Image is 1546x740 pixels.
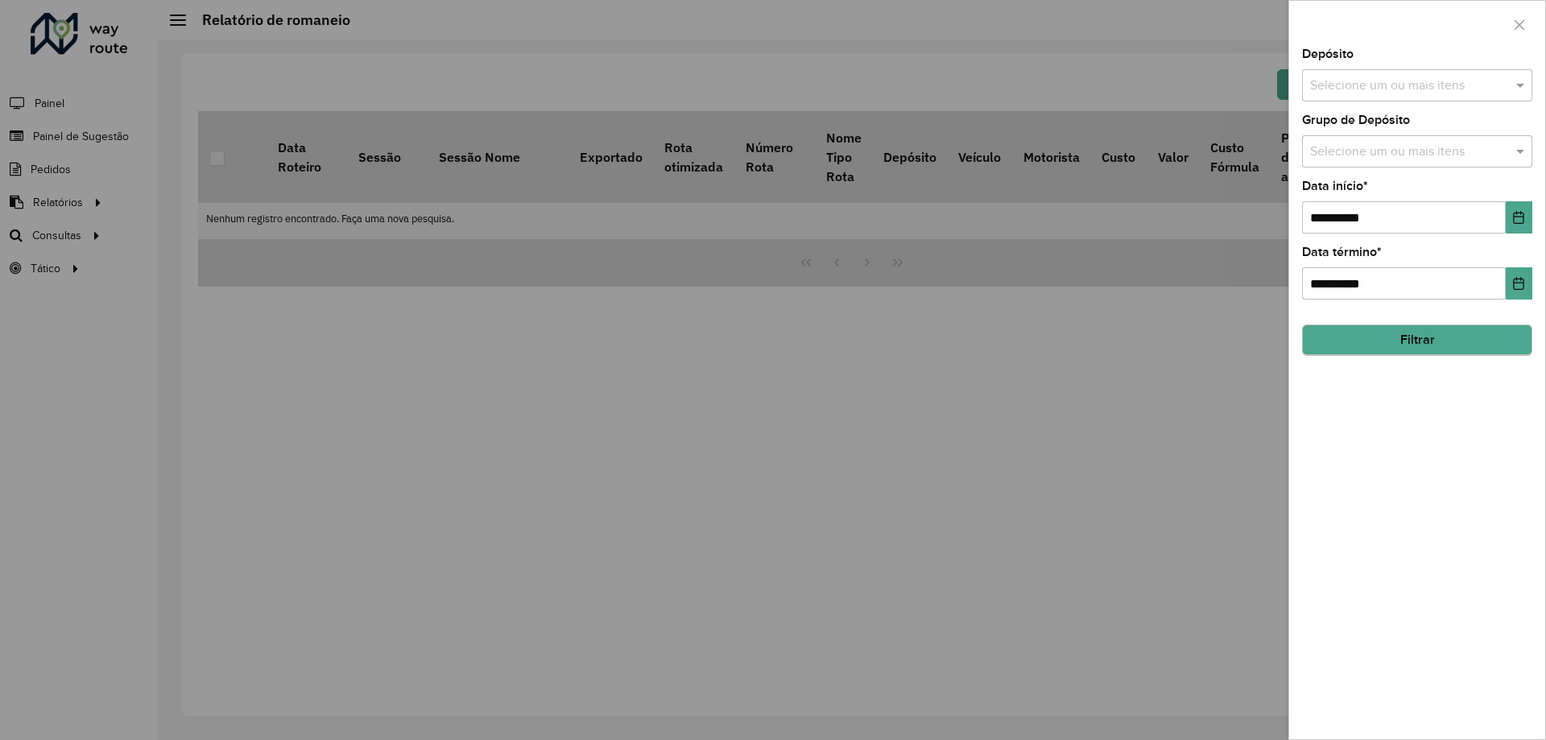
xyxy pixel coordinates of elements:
label: Grupo de Depósito [1302,110,1410,130]
label: Depósito [1302,44,1354,64]
button: Choose Date [1506,201,1532,234]
label: Data término [1302,242,1382,262]
button: Choose Date [1506,267,1532,300]
label: Data início [1302,176,1368,196]
button: Filtrar [1302,325,1532,355]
